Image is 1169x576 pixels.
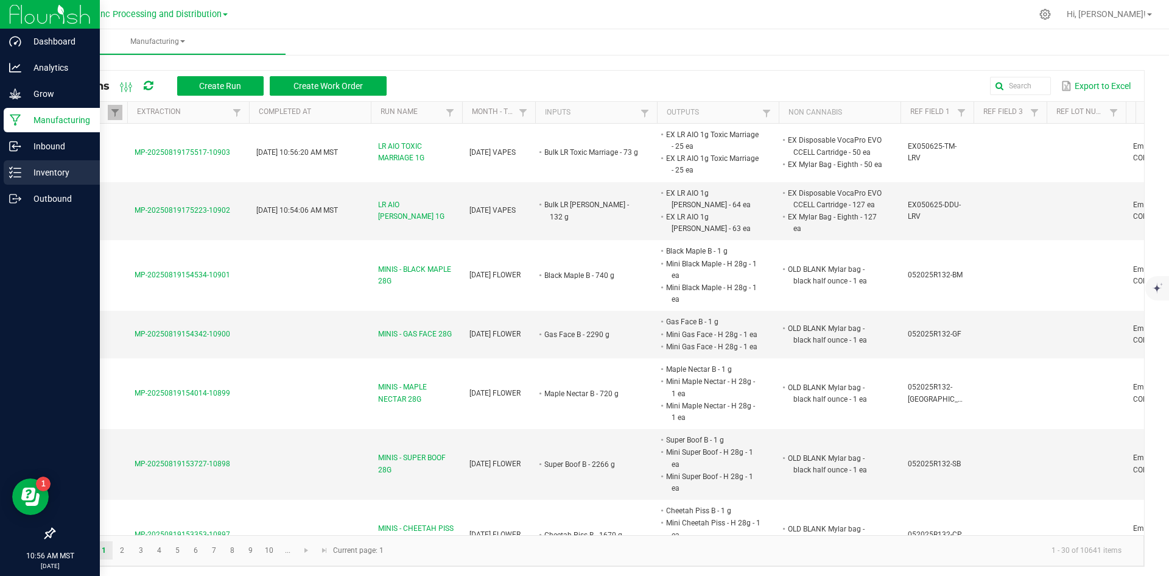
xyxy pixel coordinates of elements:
li: Bulk LR [PERSON_NAME] - 132 g [542,199,639,222]
a: Filter [954,105,969,120]
a: Filter [1027,105,1042,120]
a: Page 3 [132,541,150,560]
span: [DATE] FLOWER [469,460,521,468]
li: Mini Super Boof - H 28g - 1 ea [664,446,760,470]
li: Gas Face B - 1 g [664,316,760,328]
li: Mini Cheetah Piss - H 28g - 1 ea [664,517,760,541]
span: 052025R132-SB [908,460,961,468]
p: Dashboard [21,34,94,49]
a: Ref Lot NumberSortable [1056,107,1106,117]
a: Filter [1106,105,1121,120]
li: Super Boof B - 1 g [664,434,760,446]
span: MINIS - SUPER BOOF 28G [378,452,455,475]
span: Create Run [199,81,241,91]
span: 052025R132-BM [908,271,963,279]
span: Manufacturing [29,37,286,47]
span: MP-20250819154014-10899 [135,389,230,397]
inline-svg: Inventory [9,166,21,179]
kendo-pager: Current page: 1 [54,535,1144,566]
a: Filter [759,105,774,121]
a: Filter [108,105,122,120]
a: Month - TypeSortable [472,107,515,117]
a: Manufacturing [29,29,286,55]
a: Page 1 [95,541,113,560]
th: Inputs [535,102,657,124]
button: Create Work Order [270,76,387,96]
a: Page 4 [150,541,168,560]
span: MINIS - MAPLE NECTAR 28G [378,382,455,405]
a: Run NameSortable [381,107,442,117]
li: EX LR AIO 1g Toxic Marriage - 25 ea [664,152,760,176]
li: Maple Nectar B - 1 g [664,363,760,375]
span: [DATE] FLOWER [469,389,521,397]
span: [DATE] VAPES [469,148,516,157]
a: Go to the last page [315,541,333,560]
span: [DATE] FLOWER [469,530,521,539]
span: 052025R132-CP [908,530,962,539]
a: Ref Field 3Sortable [983,107,1027,117]
li: Cheetah Piss B - 1670 g [542,529,639,541]
th: Outputs [657,102,779,124]
li: Black Maple B - 1 g [664,245,760,257]
span: [DATE] VAPES [469,206,516,215]
span: [DATE] FLOWER [469,271,521,279]
span: [DATE] 10:54:06 AM MST [256,206,338,215]
li: EX LR AIO 1g Toxic Marriage - 25 ea [664,129,760,152]
a: Page 2 [113,541,131,560]
a: Page 6 [187,541,205,560]
li: OLD BLANK Mylar bag - black half ounce - 1 ea [786,382,882,405]
li: Gas Face B - 2290 g [542,329,639,341]
button: Export to Excel [1058,76,1134,96]
a: Filter [443,105,457,120]
span: LR AIO [PERSON_NAME] 1G [378,199,455,222]
p: [DATE] [5,561,94,571]
p: 10:56 AM MST [5,550,94,561]
inline-svg: Outbound [9,193,21,205]
p: Outbound [21,191,94,206]
li: Maple Nectar B - 720 g [542,388,639,400]
p: Inventory [21,165,94,180]
li: Mini Black Maple - H 28g - 1 ea [664,282,760,305]
a: Page 10 [261,541,278,560]
span: [DATE] FLOWER [469,330,521,338]
a: Page 9 [242,541,259,560]
span: MP-20250819153727-10898 [135,460,230,468]
li: Mini Maple Nectar - H 28g - 1 ea [664,400,760,424]
inline-svg: Analytics [9,62,21,74]
inline-svg: Inbound [9,140,21,152]
li: EX Mylar Bag - Eighth - 127 ea [786,211,882,235]
span: EX050625-TM-LRV [908,142,957,162]
span: MP-20250819175223-10902 [135,206,230,215]
a: Page 7 [205,541,223,560]
input: Search [990,77,1051,95]
li: EX LR AIO 1g [PERSON_NAME] - 63 ea [664,211,760,235]
li: Mini Black Maple - H 28g - 1 ea [664,258,760,282]
li: EX Disposable VocaPro EVO CCELL Cartridge - 50 ea [786,134,882,158]
span: Globe Farmacy Inc Processing and Distribution [35,9,222,20]
li: EX Mylar Bag - Eighth - 50 ea [786,158,882,171]
span: MP-20250819175517-10903 [135,148,230,157]
div: Manage settings [1037,9,1053,20]
p: Manufacturing [21,113,94,127]
li: Mini Super Boof - H 28g - 1 ea [664,471,760,494]
li: OLD BLANK Mylar bag - black half ounce - 1 ea [786,322,882,346]
div: All Runs [63,76,396,96]
li: Super Boof B - 2266 g [542,458,639,471]
a: Filter [516,105,530,120]
li: Bulk LR Toxic Marriage - 73 g [542,146,639,158]
a: Page 8 [223,541,241,560]
span: 052025R132-[GEOGRAPHIC_DATA] [908,383,978,403]
kendo-pager-info: 1 - 30 of 10641 items [391,541,1131,561]
a: Completed AtSortable [259,107,366,117]
span: MINIS - BLACK MAPLE 28G [378,264,455,287]
span: LR AIO TOXIC MARRIAGE 1G [378,141,455,164]
a: ExtractionSortable [137,107,229,117]
li: OLD BLANK Mylar bag - black half ounce - 1 ea [786,263,882,287]
inline-svg: Manufacturing [9,114,21,126]
a: Filter [230,105,244,120]
a: Filter [637,105,652,121]
li: EX LR AIO 1g [PERSON_NAME] - 64 ea [664,187,760,211]
th: Non Cannabis [779,102,900,124]
span: [DATE] 10:56:20 AM MST [256,148,338,157]
inline-svg: Dashboard [9,35,21,48]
